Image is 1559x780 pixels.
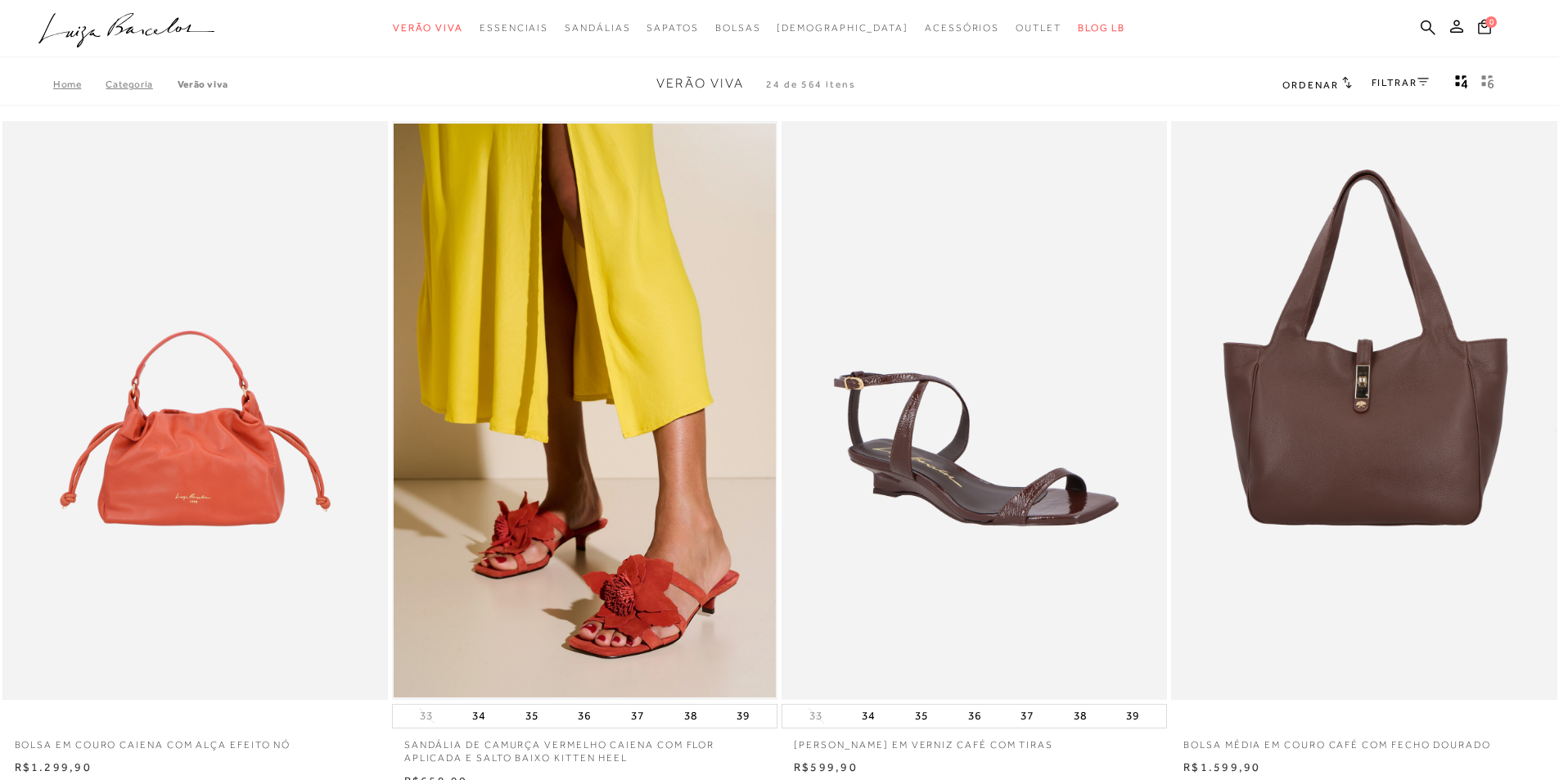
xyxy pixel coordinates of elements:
button: 37 [626,705,649,728]
a: noSubCategoriesText [1016,13,1061,43]
button: 33 [804,708,827,724]
span: Verão Viva [393,22,463,34]
a: BOLSA EM COURO CAIENA COM ALÇA EFEITO NÓ [2,728,388,752]
a: BOLSA MÉDIA EM COURO CAFÉ COM FECHO DOURADO BOLSA MÉDIA EM COURO CAFÉ COM FECHO DOURADO [1173,124,1555,697]
button: 35 [520,705,543,728]
span: 24 de 564 itens [766,79,856,90]
span: Ordenar [1282,79,1338,91]
img: BOLSA EM COURO CAIENA COM ALÇA EFEITO NÓ [4,124,386,697]
a: noSubCategoriesText [565,13,630,43]
button: 36 [963,705,986,728]
span: Acessórios [925,22,999,34]
button: 0 [1473,18,1496,40]
span: Sapatos [647,22,698,34]
span: 0 [1485,16,1497,28]
a: noSubCategoriesText [393,13,463,43]
span: [DEMOGRAPHIC_DATA] [777,22,908,34]
button: 39 [732,705,755,728]
button: gridText6Desc [1476,74,1499,95]
span: Essenciais [480,22,548,34]
a: BLOG LB [1078,13,1125,43]
a: SANDÁLIA DE CAMURÇA VERMELHO CAIENA COM FLOR APLICADA E SALTO BAIXO KITTEN HEEL SANDÁLIA DE CAMUR... [394,124,776,697]
span: Sandálias [565,22,630,34]
span: R$1.299,90 [15,760,92,773]
span: Bolsas [715,22,761,34]
span: R$599,90 [794,760,858,773]
a: FILTRAR [1372,77,1429,88]
a: noSubCategoriesText [777,13,908,43]
button: 37 [1016,705,1039,728]
button: 36 [573,705,596,728]
button: 39 [1121,705,1144,728]
button: 38 [679,705,702,728]
img: SANDÁLIA ANABELA EM VERNIZ CAFÉ COM TIRAS [783,124,1165,697]
button: 34 [467,705,490,728]
a: Categoria [106,79,177,90]
span: R$1.599,90 [1183,760,1260,773]
a: [PERSON_NAME] EM VERNIZ CAFÉ COM TIRAS [782,728,1167,752]
a: BOLSA EM COURO CAIENA COM ALÇA EFEITO NÓ BOLSA EM COURO CAIENA COM ALÇA EFEITO NÓ [4,124,386,697]
span: Outlet [1016,22,1061,34]
a: noSubCategoriesText [715,13,761,43]
span: Verão Viva [656,76,744,91]
a: SANDÁLIA DE CAMURÇA VERMELHO CAIENA COM FLOR APLICADA E SALTO BAIXO KITTEN HEEL [392,728,777,766]
button: 35 [910,705,933,728]
a: SANDÁLIA ANABELA EM VERNIZ CAFÉ COM TIRAS SANDÁLIA ANABELA EM VERNIZ CAFÉ COM TIRAS [783,124,1165,697]
button: 38 [1069,705,1092,728]
a: noSubCategoriesText [480,13,548,43]
a: Home [53,79,106,90]
span: BLOG LB [1078,22,1125,34]
a: Verão Viva [178,79,228,90]
button: Mostrar 4 produtos por linha [1450,74,1473,95]
button: 34 [857,705,880,728]
button: 33 [415,708,438,724]
img: SANDÁLIA DE CAMURÇA VERMELHO CAIENA COM FLOR APLICADA E SALTO BAIXO KITTEN HEEL [394,124,776,697]
a: noSubCategoriesText [647,13,698,43]
img: BOLSA MÉDIA EM COURO CAFÉ COM FECHO DOURADO [1173,124,1555,697]
a: BOLSA MÉDIA EM COURO CAFÉ COM FECHO DOURADO [1171,728,1557,752]
a: noSubCategoriesText [925,13,999,43]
